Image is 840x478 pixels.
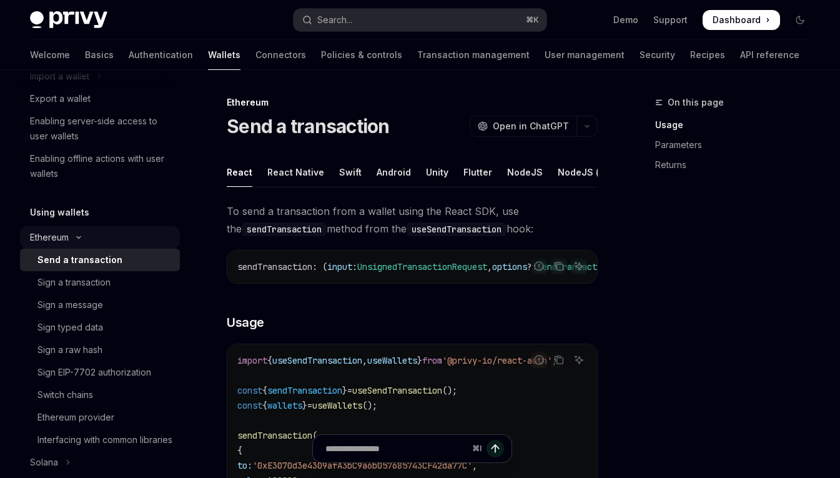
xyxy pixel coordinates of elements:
[208,40,240,70] a: Wallets
[30,114,172,144] div: Enabling server-side access to user wallets
[321,40,402,70] a: Policies & controls
[30,230,69,245] div: Ethereum
[571,258,587,274] button: Ask AI
[20,147,180,185] a: Enabling offline actions with user wallets
[20,429,180,451] a: Interfacing with common libraries
[37,387,93,402] div: Switch chains
[342,385,347,396] span: }
[20,87,180,110] a: Export a wallet
[37,432,172,447] div: Interfacing with common libraries
[537,261,647,272] span: SendTransactionOptions
[463,157,492,187] div: Flutter
[312,400,362,411] span: useWallets
[492,261,527,272] span: options
[362,355,367,366] span: ,
[442,385,457,396] span: ();
[20,226,180,249] button: Toggle Ethereum section
[20,361,180,384] a: Sign EIP-7702 authorization
[713,14,761,26] span: Dashboard
[558,157,655,187] div: NodeJS (server-auth)
[267,385,342,396] span: sendTransaction
[302,400,307,411] span: }
[30,151,172,181] div: Enabling offline actions with user wallets
[237,430,312,441] span: sendTransaction
[487,261,492,272] span: ,
[30,455,58,470] div: Solana
[640,40,675,70] a: Security
[339,157,362,187] div: Swift
[531,352,547,368] button: Report incorrect code
[37,320,103,335] div: Sign typed data
[37,342,102,357] div: Sign a raw hash
[426,157,448,187] div: Unity
[37,365,151,380] div: Sign EIP-7702 authorization
[37,410,114,425] div: Ethereum provider
[470,116,576,137] button: Open in ChatGPT
[255,40,306,70] a: Connectors
[653,14,688,26] a: Support
[267,355,272,366] span: {
[20,384,180,406] a: Switch chains
[227,314,264,331] span: Usage
[237,261,312,272] span: sendTransaction
[307,400,312,411] span: =
[267,157,324,187] div: React Native
[526,15,539,25] span: ⌘ K
[377,157,411,187] div: Android
[690,40,725,70] a: Recipes
[531,258,547,274] button: Report incorrect code
[407,222,506,236] code: useSendTransaction
[227,96,598,109] div: Ethereum
[551,352,567,368] button: Copy the contents from the code block
[312,261,327,272] span: : (
[352,261,357,272] span: :
[367,355,417,366] span: useWallets
[20,271,180,294] a: Sign a transaction
[237,400,262,411] span: const
[417,355,422,366] span: }
[527,261,537,272] span: ?:
[613,14,638,26] a: Demo
[422,355,442,366] span: from
[20,110,180,147] a: Enabling server-side access to user wallets
[740,40,799,70] a: API reference
[571,352,587,368] button: Ask AI
[30,40,70,70] a: Welcome
[267,400,302,411] span: wallets
[37,275,111,290] div: Sign a transaction
[487,440,504,457] button: Send message
[20,294,180,316] a: Sign a message
[30,91,91,106] div: Export a wallet
[417,40,530,70] a: Transaction management
[262,385,267,396] span: {
[20,316,180,339] a: Sign typed data
[30,11,107,29] img: dark logo
[237,385,262,396] span: const
[545,40,625,70] a: User management
[129,40,193,70] a: Authentication
[312,430,317,441] span: (
[20,406,180,429] a: Ethereum provider
[37,297,103,312] div: Sign a message
[37,252,122,267] div: Send a transaction
[493,120,569,132] span: Open in ChatGPT
[362,400,377,411] span: ();
[227,157,252,187] div: React
[85,40,114,70] a: Basics
[325,435,467,462] input: Ask a question...
[327,261,352,272] span: input
[442,355,552,366] span: '@privy-io/react-auth'
[655,135,820,155] a: Parameters
[668,95,724,110] span: On this page
[20,249,180,271] a: Send a transaction
[20,451,180,474] button: Toggle Solana section
[262,400,267,411] span: {
[352,385,442,396] span: useSendTransaction
[242,222,327,236] code: sendTransaction
[347,385,352,396] span: =
[30,205,89,220] h5: Using wallets
[790,10,810,30] button: Toggle dark mode
[357,261,487,272] span: UnsignedTransactionRequest
[507,157,543,187] div: NodeJS
[703,10,780,30] a: Dashboard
